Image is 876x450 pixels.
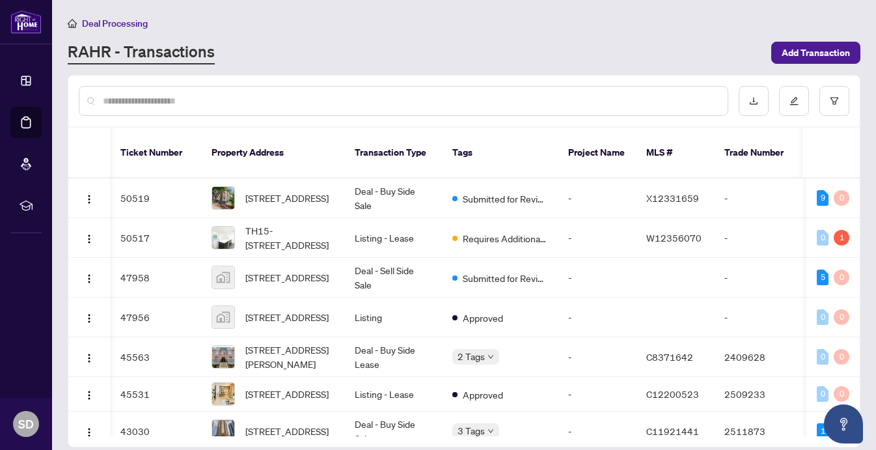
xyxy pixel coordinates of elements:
[817,270,828,285] div: 5
[212,346,234,368] img: thumbnail-img
[824,404,863,443] button: Open asap
[79,307,100,328] button: Logo
[817,386,828,402] div: 0
[212,383,234,405] img: thumbnail-img
[84,274,94,284] img: Logo
[212,306,234,328] img: thumbnail-img
[487,428,494,434] span: down
[714,337,805,377] td: 2409628
[84,427,94,438] img: Logo
[714,258,805,298] td: -
[646,192,699,204] span: X12331659
[344,298,442,337] td: Listing
[79,384,100,404] button: Logo
[646,232,702,244] span: W12356070
[79,267,100,288] button: Logo
[749,96,758,105] span: download
[834,230,849,246] div: 1
[463,231,547,246] span: Requires Additional Docs
[245,223,334,252] span: TH15-[STREET_ADDRESS]
[463,191,547,206] span: Submitted for Review
[84,390,94,401] img: Logo
[245,270,329,285] span: [STREET_ADDRESS]
[212,266,234,288] img: thumbnail-img
[245,424,329,438] span: [STREET_ADDRESS]
[834,270,849,285] div: 0
[79,188,100,208] button: Logo
[558,178,636,218] td: -
[79,227,100,248] button: Logo
[834,349,849,365] div: 0
[344,128,442,178] th: Transaction Type
[68,19,77,28] span: home
[110,298,201,337] td: 47956
[789,96,799,105] span: edit
[463,387,503,402] span: Approved
[558,337,636,377] td: -
[245,343,334,371] span: [STREET_ADDRESS][PERSON_NAME]
[110,258,201,298] td: 47958
[201,128,344,178] th: Property Address
[458,349,485,364] span: 2 Tags
[834,309,849,325] div: 0
[245,387,329,401] span: [STREET_ADDRESS]
[82,18,148,29] span: Deal Processing
[110,377,201,412] td: 45531
[212,420,234,442] img: thumbnail-img
[817,423,828,439] div: 1
[344,337,442,377] td: Deal - Buy Side Lease
[817,309,828,325] div: 0
[110,128,201,178] th: Ticket Number
[79,421,100,442] button: Logo
[819,86,849,116] button: filter
[714,298,805,337] td: -
[212,227,234,249] img: thumbnail-img
[558,377,636,412] td: -
[558,218,636,258] td: -
[79,346,100,367] button: Logo
[771,42,860,64] button: Add Transaction
[636,128,714,178] th: MLS #
[84,313,94,324] img: Logo
[245,310,329,324] span: [STREET_ADDRESS]
[558,298,636,337] td: -
[68,41,215,64] a: RAHR - Transactions
[84,194,94,204] img: Logo
[817,190,828,206] div: 9
[646,425,699,437] span: C11921441
[487,354,494,360] span: down
[714,128,805,178] th: Trade Number
[646,351,693,363] span: C8371642
[739,86,769,116] button: download
[779,86,809,116] button: edit
[245,191,329,205] span: [STREET_ADDRESS]
[344,218,442,258] td: Listing - Lease
[558,128,636,178] th: Project Name
[463,271,547,285] span: Submitted for Review
[458,423,485,438] span: 3 Tags
[558,258,636,298] td: -
[84,353,94,363] img: Logo
[344,178,442,218] td: Deal - Buy Side Sale
[110,218,201,258] td: 50517
[817,230,828,246] div: 0
[834,190,849,206] div: 0
[84,234,94,244] img: Logo
[442,128,558,178] th: Tags
[782,42,850,63] span: Add Transaction
[817,349,828,365] div: 0
[646,388,699,400] span: C12200523
[344,377,442,412] td: Listing - Lease
[18,415,34,433] span: SD
[714,377,805,412] td: 2509233
[212,187,234,209] img: thumbnail-img
[110,337,201,377] td: 45563
[714,218,805,258] td: -
[110,178,201,218] td: 50519
[463,311,503,325] span: Approved
[10,10,42,34] img: logo
[714,178,805,218] td: -
[830,96,839,105] span: filter
[344,258,442,298] td: Deal - Sell Side Sale
[834,386,849,402] div: 0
